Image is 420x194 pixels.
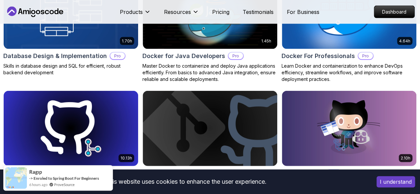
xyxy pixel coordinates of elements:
img: GitHub Toolkit card [282,91,416,166]
a: Pricing [212,8,229,16]
img: provesource social proof notification image [5,167,27,189]
p: 4.64h [399,38,410,44]
p: 1.70h [122,38,132,44]
img: Git & GitHub Fundamentals card [143,91,277,166]
p: Products [120,8,143,16]
p: Pro [110,53,125,59]
span: -> [29,176,33,181]
h2: GitHub Toolkit [282,168,323,178]
p: 10.13h [121,156,132,161]
a: Testimonials [243,8,274,16]
p: Resources [164,8,191,16]
p: Learn Docker and containerization to enhance DevOps efficiency, streamline workflows, and improve... [282,63,417,83]
p: 1.45h [261,38,271,44]
h2: Database Design & Implementation [3,51,107,61]
p: Skills in database design and SQL for efficient, robust backend development [3,63,138,76]
p: Master Docker to containerize and deploy Java applications efficiently. From basics to advanced J... [142,63,278,83]
p: Dashboard [374,6,414,18]
a: GitHub Toolkit card2.10hGitHub ToolkitProMaster GitHub Toolkit to enhance your development workfl... [282,91,417,193]
div: This website uses cookies to enhance the user experience. [5,174,367,189]
button: Products [120,8,151,21]
button: Accept cookies [377,176,415,187]
a: Git & GitHub Fundamentals cardGit & GitHub FundamentalsLearn the fundamentals of Git and GitHub. [142,91,278,186]
span: 6 hours ago [29,182,47,187]
p: Pro [228,53,243,59]
h2: Git & GitHub Fundamentals [142,168,221,178]
span: Ragıp [29,169,42,175]
img: Git for Professionals card [4,91,138,166]
h2: Docker For Professionals [282,51,355,61]
iframe: chat widget [379,153,420,184]
button: Resources [164,8,199,21]
a: For Business [287,8,319,16]
h2: Docker for Java Developers [142,51,225,61]
a: Git for Professionals card10.13hGit for ProfessionalsProMaster advanced Git and GitHub techniques... [3,91,138,193]
a: ProveSource [54,182,75,187]
a: Enroled to Spring Boot For Beginners [34,176,99,181]
a: Dashboard [374,6,415,18]
p: Pro [358,53,373,59]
